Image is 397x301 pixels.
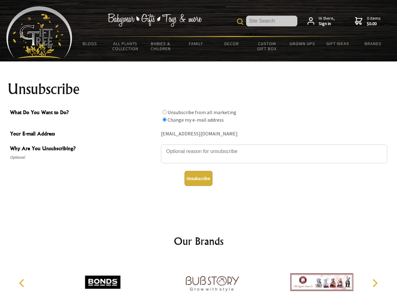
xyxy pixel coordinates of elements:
a: Gift Ideas [320,37,356,50]
a: Hi there,Sign in [307,16,335,27]
textarea: Why Are You Unsubscribing? [161,145,387,163]
h2: Our Brands [13,234,385,249]
a: 0 items$0.00 [355,16,381,27]
span: Hi there, [319,16,335,27]
span: Optional [10,154,158,161]
input: What Do You Want to Do? [163,110,167,114]
a: Babies & Children [143,37,179,55]
a: Decor [214,37,249,50]
a: Grown Ups [284,37,320,50]
span: Why Are You Unsubscribing? [10,145,158,154]
h1: Unsubscribe [8,82,390,97]
a: Family [179,37,214,50]
span: Your E-mail Address [10,130,158,139]
button: Previous [16,276,30,290]
a: All Plants Collection [108,37,143,55]
div: [EMAIL_ADDRESS][DOMAIN_NAME] [161,129,387,139]
button: Next [368,276,382,290]
input: Site Search [246,16,297,26]
input: What Do You Want to Do? [163,118,167,122]
img: Babyware - Gifts - Toys and more... [6,6,72,58]
a: Custom Gift Box [249,37,285,55]
a: Brands [356,37,391,50]
a: BLOGS [72,37,108,50]
strong: $0.00 [367,21,381,27]
label: Change my e-mail address [168,117,224,123]
img: product search [237,18,243,25]
img: Babywear - Gifts - Toys & more [108,13,202,27]
label: Unsubscribe from all marketing [168,109,236,115]
span: 0 items [367,15,381,27]
button: Unsubscribe [185,171,212,186]
strong: Sign in [319,21,335,27]
span: What Do You Want to Do? [10,108,158,118]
